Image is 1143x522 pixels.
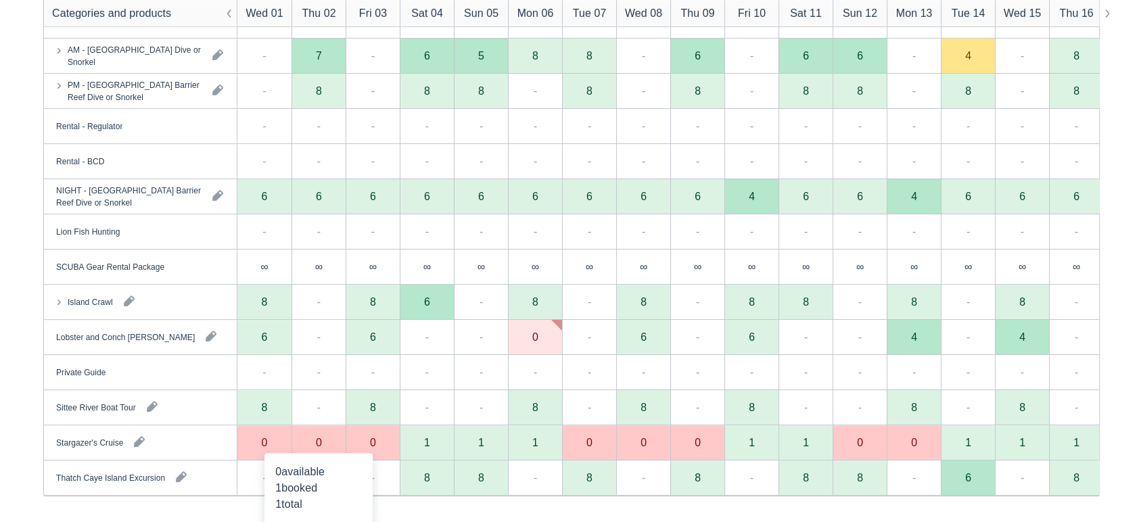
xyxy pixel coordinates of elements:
[480,223,483,239] div: -
[1021,364,1024,380] div: -
[802,261,810,272] div: ∞
[1075,329,1078,345] div: -
[696,293,699,310] div: -
[995,250,1049,285] div: ∞
[616,320,670,355] div: 6
[642,364,645,380] div: -
[317,399,321,415] div: -
[833,179,887,214] div: 6
[724,320,778,355] div: 6
[896,5,933,22] div: Mon 13
[371,82,375,99] div: -
[695,191,701,201] div: 6
[1019,261,1026,272] div: ∞
[317,223,321,239] div: -
[911,437,917,448] div: 0
[68,295,113,308] div: Island Crawl
[370,402,376,412] div: 8
[508,390,562,425] div: 8
[694,261,701,272] div: ∞
[995,179,1049,214] div: 6
[302,5,335,22] div: Thu 02
[370,191,376,201] div: 6
[56,260,164,272] div: SCUBA Gear Rental Package
[316,85,322,96] div: 8
[858,399,862,415] div: -
[370,331,376,342] div: 6
[642,118,645,134] div: -
[804,223,808,239] div: -
[887,179,941,214] div: 4
[696,329,699,345] div: -
[477,261,485,272] div: ∞
[640,331,647,342] div: 6
[424,472,430,483] div: 8
[586,191,592,201] div: 6
[1075,153,1078,169] div: -
[56,436,123,448] div: Stargazer's Cruise
[291,250,346,285] div: ∞
[454,460,508,496] div: 8
[941,460,995,496] div: 6
[803,296,809,307] div: 8
[856,261,864,272] div: ∞
[262,223,266,239] div: -
[370,296,376,307] div: 8
[424,191,430,201] div: 6
[454,425,508,460] div: 1
[857,472,863,483] div: 8
[966,329,970,345] div: -
[369,261,377,272] div: ∞
[966,118,970,134] div: -
[425,399,429,415] div: -
[317,118,321,134] div: -
[532,50,538,61] div: 8
[695,85,701,96] div: 8
[640,261,647,272] div: ∞
[833,425,887,460] div: 0
[1073,261,1080,272] div: ∞
[911,191,917,201] div: 4
[616,179,670,214] div: 6
[400,425,454,460] div: 1
[804,364,808,380] div: -
[237,320,291,355] div: 6
[790,5,822,22] div: Sat 11
[315,261,323,272] div: ∞
[532,437,538,448] div: 1
[508,250,562,285] div: ∞
[1021,153,1024,169] div: -
[359,5,387,22] div: Fri 03
[562,179,616,214] div: 6
[858,329,862,345] div: -
[952,5,985,22] div: Tue 14
[464,5,498,22] div: Sun 05
[562,425,616,460] div: 0
[1049,460,1103,496] div: 8
[1019,402,1025,412] div: 8
[640,402,647,412] div: 8
[724,390,778,425] div: 8
[562,250,616,285] div: ∞
[912,223,916,239] div: -
[532,261,539,272] div: ∞
[912,153,916,169] div: -
[588,223,591,239] div: -
[1049,250,1103,285] div: ∞
[346,390,400,425] div: 8
[670,179,724,214] div: 6
[534,153,537,169] div: -
[911,402,917,412] div: 8
[887,390,941,425] div: 8
[966,223,970,239] div: -
[262,296,268,307] div: 8
[857,50,863,61] div: 6
[748,261,755,272] div: ∞
[1075,223,1078,239] div: -
[749,437,755,448] div: 1
[804,329,808,345] div: -
[56,366,106,378] div: Private Guide
[616,250,670,285] div: ∞
[424,50,430,61] div: 6
[858,293,862,310] div: -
